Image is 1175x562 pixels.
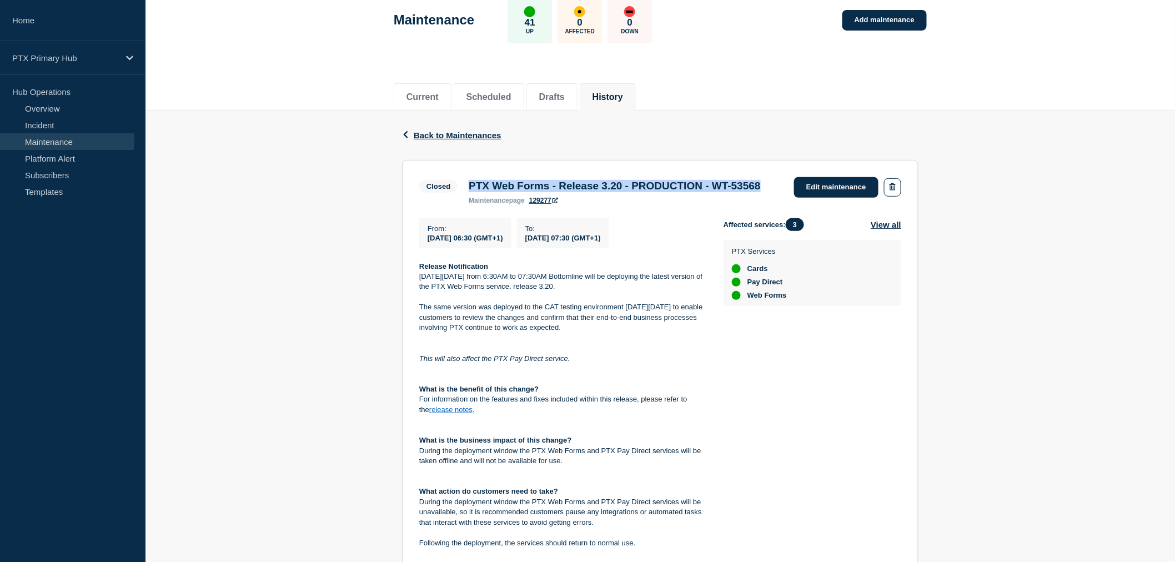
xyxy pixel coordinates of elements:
p: During the deployment window the PTX Web Forms and PTX Pay Direct services will be unavailable, s... [419,497,706,528]
div: up [732,264,741,273]
strong: What is the business impact of this change? [419,436,572,444]
p: For information on the features and fixes included within this release, please refer to the . [419,394,706,415]
p: page [469,197,525,204]
a: release notes [429,405,473,414]
div: up [732,278,741,287]
span: 3 [786,218,804,231]
a: 129277 [529,197,558,204]
span: Back to Maintenances [414,131,501,140]
div: down [624,6,635,17]
p: Up [526,28,534,34]
button: Current [406,92,439,102]
p: From : [428,224,503,233]
span: [DATE] 06:30 (GMT+1) [428,234,503,242]
h1: Maintenance [394,12,474,28]
p: 0 [627,17,632,28]
p: [DATE][DATE] from 6:30AM to 07:30AM Bottomline will be deploying the latest version of the PTX We... [419,272,706,292]
p: Affected [565,28,595,34]
p: Down [621,28,639,34]
p: PTX Primary Hub [12,53,119,63]
span: Web Forms [747,291,787,300]
button: Drafts [539,92,565,102]
button: History [592,92,623,102]
button: Scheduled [466,92,511,102]
p: During the deployment window the PTX Web Forms and PTX Pay Direct services will be taken offline ... [419,446,706,466]
a: Add maintenance [842,10,927,31]
span: Affected services: [724,218,810,231]
div: up [732,291,741,300]
em: This will also affect the PTX Pay Direct service. [419,354,570,363]
a: Edit maintenance [794,177,878,198]
span: [DATE] 07:30 (GMT+1) [525,234,601,242]
p: The same version was deployed to the CAT testing environment [DATE][DATE] to enable customers to ... [419,302,706,333]
p: 0 [578,17,583,28]
button: View all [871,218,901,231]
p: 41 [525,17,535,28]
span: Cards [747,264,768,273]
h3: PTX Web Forms - Release 3.20 - PRODUCTION - WT-53568 [469,180,760,192]
span: maintenance [469,197,509,204]
span: Pay Direct [747,278,783,287]
div: affected [574,6,585,17]
strong: Release Notification [419,262,488,270]
p: To : [525,224,601,233]
p: PTX Services [732,247,787,255]
strong: What action do customers need to take? [419,487,558,495]
strong: What is the benefit of this change? [419,385,539,393]
span: Closed [419,180,458,193]
div: up [524,6,535,17]
p: Following the deployment, the services should return to normal use. [419,538,706,548]
button: Back to Maintenances [402,131,501,140]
